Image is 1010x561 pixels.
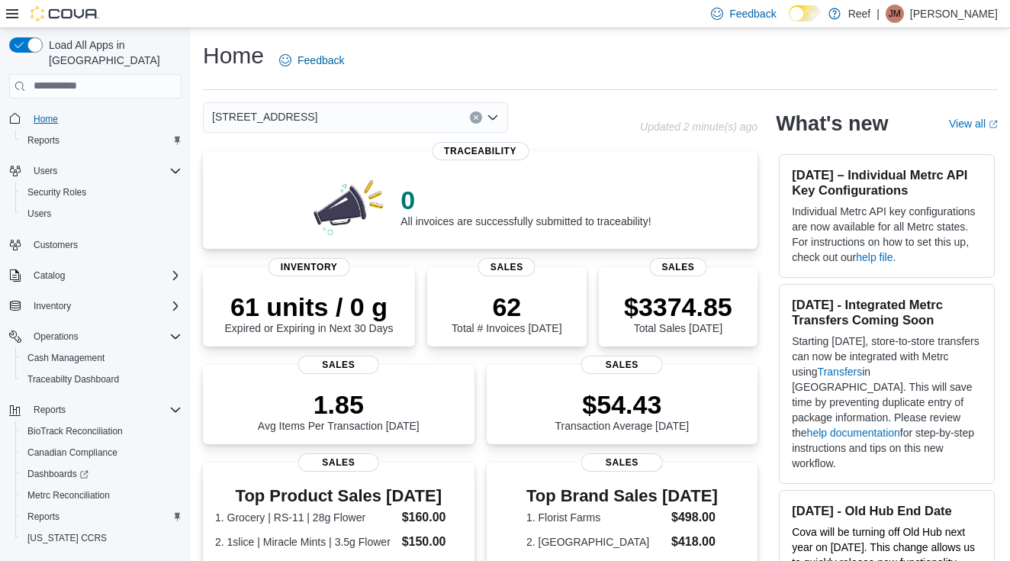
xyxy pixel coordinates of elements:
p: Individual Metrc API key configurations are now available for all Metrc states. For instructions ... [792,204,982,265]
span: Users [34,165,57,177]
span: Cash Management [21,349,182,367]
button: Users [3,160,188,182]
button: Operations [3,326,188,347]
button: Customers [3,234,188,256]
a: help file [856,251,893,263]
p: $54.43 [555,389,690,420]
p: | [877,5,880,23]
span: Users [27,162,182,180]
button: Reports [27,401,72,419]
span: Reports [27,511,60,523]
span: Metrc Reconciliation [21,486,182,505]
span: Reports [34,404,66,416]
span: Operations [34,330,79,343]
button: Inventory [27,297,77,315]
a: BioTrack Reconciliation [21,422,129,440]
dd: $160.00 [402,508,462,527]
button: [US_STATE] CCRS [15,527,188,549]
button: Reports [15,506,188,527]
h2: What's new [776,111,888,136]
button: Reports [3,399,188,421]
span: Feedback [729,6,776,21]
p: Reef [848,5,871,23]
a: Reports [21,131,66,150]
span: Sales [581,356,663,374]
div: All invoices are successfully submitted to traceability! [400,185,651,227]
div: Total Sales [DATE] [624,292,732,334]
span: Traceabilty Dashboard [27,373,119,385]
a: Dashboards [15,463,188,485]
p: 0 [400,185,651,215]
h3: [DATE] – Individual Metrc API Key Configurations [792,167,982,198]
button: Users [15,203,188,224]
span: Feedback [298,53,344,68]
span: Reports [21,131,182,150]
p: 61 units / 0 g [225,292,394,322]
span: Sales [478,258,536,276]
button: Inventory [3,295,188,317]
a: View allExternal link [949,118,998,130]
span: Operations [27,327,182,346]
img: 0 [310,176,389,237]
dd: $150.00 [402,533,462,551]
span: Users [27,208,51,220]
img: Cova [31,6,99,21]
span: Security Roles [21,183,182,202]
a: Reports [21,508,66,526]
button: BioTrack Reconciliation [15,421,188,442]
dd: $498.00 [671,508,718,527]
dd: $418.00 [671,533,718,551]
div: Transaction Average [DATE] [555,389,690,432]
span: Inventory [269,258,350,276]
a: Traceabilty Dashboard [21,370,125,389]
a: help documentation [807,427,900,439]
div: Expired or Expiring in Next 30 Days [225,292,394,334]
button: Operations [27,327,85,346]
input: Dark Mode [789,5,821,21]
span: Home [27,109,182,128]
span: Inventory [34,300,71,312]
h3: [DATE] - Integrated Metrc Transfers Coming Soon [792,297,982,327]
button: Traceabilty Dashboard [15,369,188,390]
div: Joe Moen [886,5,904,23]
span: Dark Mode [789,21,790,22]
span: BioTrack Reconciliation [21,422,182,440]
button: Users [27,162,63,180]
span: Reports [21,508,182,526]
p: 62 [452,292,561,322]
button: Open list of options [487,111,499,124]
p: Starting [DATE], store-to-store transfers can now be integrated with Metrc using in [GEOGRAPHIC_D... [792,334,982,471]
span: JM [889,5,901,23]
button: Cash Management [15,347,188,369]
a: Transfers [818,366,863,378]
button: Clear input [470,111,482,124]
a: Metrc Reconciliation [21,486,116,505]
dt: 1. Florist Farms [526,510,665,525]
span: Home [34,113,58,125]
h3: [DATE] - Old Hub End Date [792,503,982,518]
span: BioTrack Reconciliation [27,425,123,437]
a: Users [21,205,57,223]
p: [PERSON_NAME] [910,5,998,23]
p: Updated 2 minute(s) ago [640,121,757,133]
span: Sales [298,453,379,472]
button: Canadian Compliance [15,442,188,463]
button: Catalog [27,266,71,285]
dt: 2. [GEOGRAPHIC_DATA] [526,534,665,550]
span: Catalog [27,266,182,285]
div: Avg Items Per Transaction [DATE] [258,389,420,432]
svg: External link [989,120,998,129]
button: Reports [15,130,188,151]
p: 1.85 [258,389,420,420]
span: Users [21,205,182,223]
span: Reports [27,401,182,419]
span: Dashboards [21,465,182,483]
dt: 1. Grocery | RS-11 | 28g Flower [215,510,396,525]
span: Customers [27,235,182,254]
button: Security Roles [15,182,188,203]
span: Cash Management [27,352,105,364]
button: Home [3,108,188,130]
span: Sales [581,453,663,472]
span: [US_STATE] CCRS [27,532,107,544]
h3: Top Product Sales [DATE] [215,487,462,505]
